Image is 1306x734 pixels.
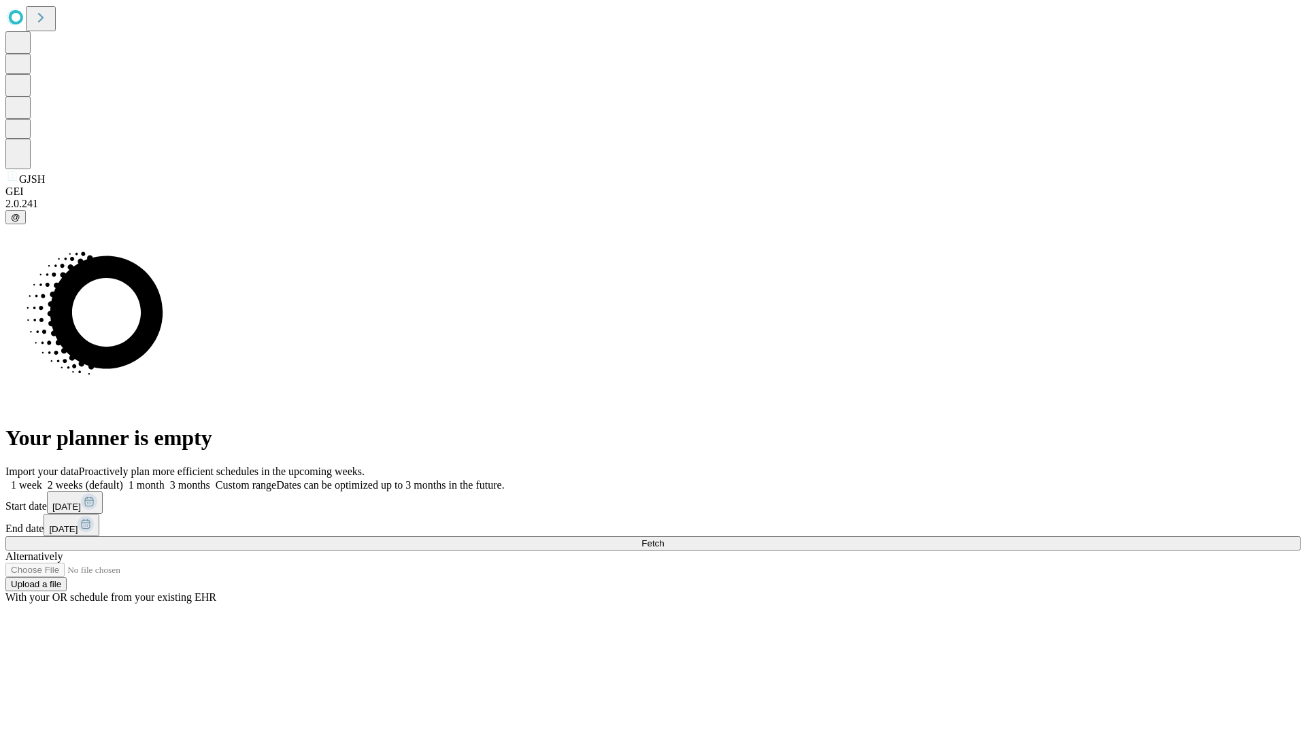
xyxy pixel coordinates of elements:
span: [DATE] [49,524,78,534]
span: Custom range [216,479,276,491]
span: [DATE] [52,502,81,512]
span: Alternatively [5,550,63,562]
div: 2.0.241 [5,198,1301,210]
div: End date [5,514,1301,536]
h1: Your planner is empty [5,425,1301,451]
div: Start date [5,491,1301,514]
button: Upload a file [5,577,67,591]
span: Fetch [641,538,664,548]
button: [DATE] [44,514,99,536]
span: 1 week [11,479,42,491]
span: Proactively plan more efficient schedules in the upcoming weeks. [79,466,365,477]
div: GEI [5,186,1301,198]
span: With your OR schedule from your existing EHR [5,591,216,603]
span: Import your data [5,466,79,477]
span: Dates can be optimized up to 3 months in the future. [276,479,504,491]
button: @ [5,210,26,224]
span: GJSH [19,173,45,185]
span: 1 month [129,479,165,491]
button: [DATE] [47,491,103,514]
span: 3 months [170,479,210,491]
button: Fetch [5,536,1301,550]
span: @ [11,212,20,222]
span: 2 weeks (default) [48,479,123,491]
